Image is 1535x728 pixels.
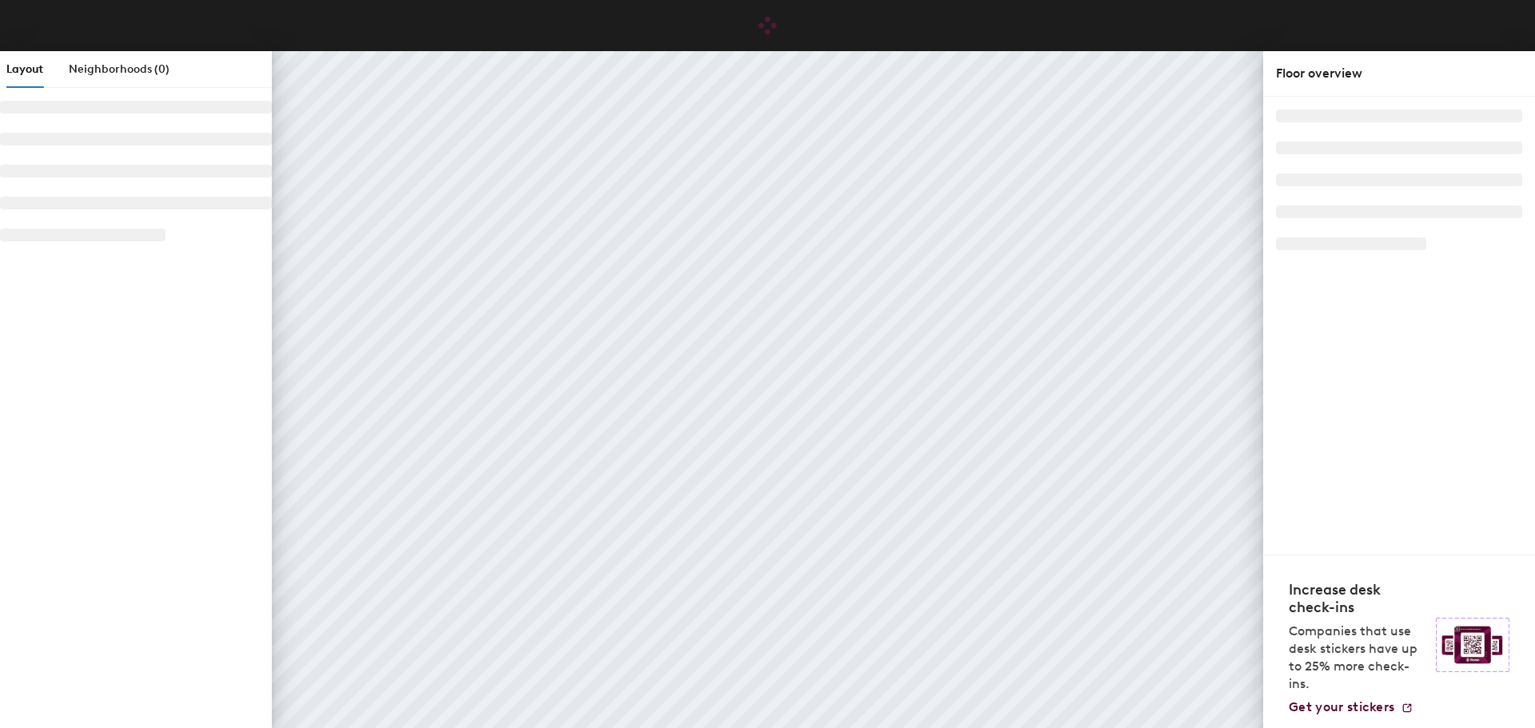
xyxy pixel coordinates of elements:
span: Layout [6,62,43,76]
a: Get your stickers [1289,699,1413,715]
img: Sticker logo [1436,618,1509,672]
span: Neighborhoods (0) [69,62,169,76]
h4: Increase desk check-ins [1289,581,1426,616]
span: Get your stickers [1289,699,1394,714]
div: Floor overview [1276,64,1522,83]
p: Companies that use desk stickers have up to 25% more check-ins. [1289,623,1426,693]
